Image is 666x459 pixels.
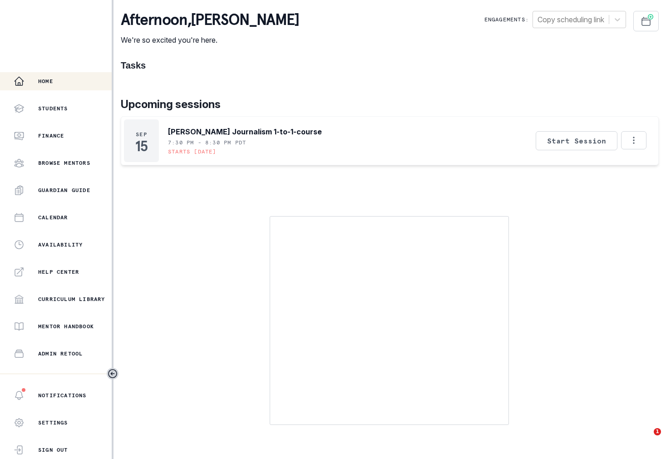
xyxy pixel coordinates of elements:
[38,159,90,167] p: Browse Mentors
[484,16,529,23] p: Engagements:
[621,131,646,149] button: Options
[633,11,659,31] button: Schedule Sessions
[168,148,217,155] p: Starts [DATE]
[635,428,657,450] iframe: Intercom live chat
[38,132,64,139] p: Finance
[38,105,68,112] p: Students
[38,187,90,194] p: Guardian Guide
[121,35,299,45] p: We're so excited you're here.
[135,142,147,151] p: 15
[38,419,68,426] p: Settings
[121,96,659,113] p: Upcoming sessions
[38,268,79,276] p: Help Center
[136,131,147,138] p: Sep
[121,60,659,71] h1: Tasks
[38,78,53,85] p: Home
[536,131,617,150] button: Start Session
[168,139,246,146] p: 7:30 PM - 8:30 PM PDT
[38,296,105,303] p: Curriculum Library
[38,241,83,248] p: Availability
[107,368,118,380] button: Toggle sidebar
[38,323,94,330] p: Mentor Handbook
[38,214,68,221] p: Calendar
[168,126,322,137] p: [PERSON_NAME] Journalism 1-to-1-course
[121,11,299,29] p: afternoon , [PERSON_NAME]
[38,350,83,357] p: Admin Retool
[654,428,661,435] span: 1
[38,392,87,399] p: Notifications
[38,446,68,454] p: Sign Out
